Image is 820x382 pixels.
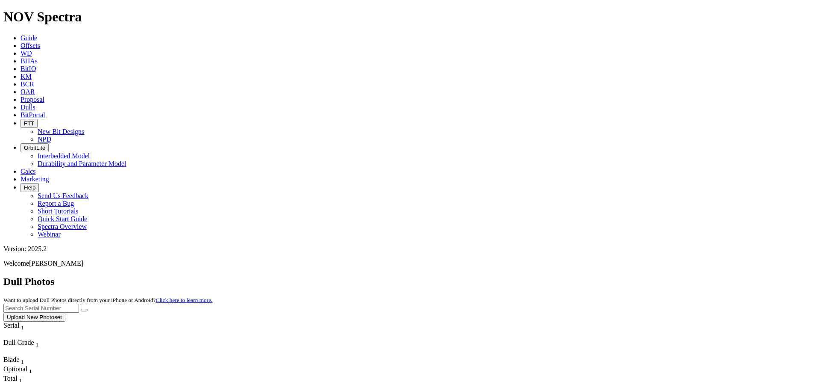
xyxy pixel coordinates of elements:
[3,322,40,331] div: Serial Sort None
[38,200,74,207] a: Report a Bug
[38,152,90,160] a: Interbedded Model
[3,276,817,287] h2: Dull Photos
[156,297,213,303] a: Click here to learn more.
[20,57,38,65] a: BHAs
[38,128,84,135] a: New Bit Designs
[3,331,40,339] div: Column Menu
[21,324,24,331] sub: 1
[3,339,63,348] div: Dull Grade Sort None
[24,120,34,127] span: FTT
[3,365,27,373] span: Optional
[38,160,126,167] a: Durability and Parameter Model
[20,175,49,183] a: Marketing
[20,183,39,192] button: Help
[38,215,87,222] a: Quick Start Guide
[36,339,39,346] span: Sort None
[20,143,49,152] button: OrbitLite
[3,339,34,346] span: Dull Grade
[38,192,88,199] a: Send Us Feedback
[3,297,212,303] small: Want to upload Dull Photos directly from your iPhone or Android?
[3,356,19,363] span: Blade
[3,9,817,25] h1: NOV Spectra
[3,348,63,356] div: Column Menu
[3,375,18,382] span: Total
[20,42,40,49] a: Offsets
[20,80,34,88] a: BCR
[3,356,33,365] div: Blade Sort None
[38,207,79,215] a: Short Tutorials
[20,96,44,103] a: Proposal
[3,304,79,313] input: Search Serial Number
[21,322,24,329] span: Sort None
[29,368,32,374] sub: 1
[20,168,36,175] a: Calcs
[20,88,35,95] a: OAR
[20,119,38,128] button: FTT
[38,223,87,230] a: Spectra Overview
[20,65,36,72] a: BitIQ
[24,145,45,151] span: OrbitLite
[3,322,19,329] span: Serial
[20,111,45,118] a: BitPortal
[20,104,35,111] a: Dulls
[20,34,37,41] a: Guide
[3,356,33,365] div: Sort None
[36,341,39,348] sub: 1
[3,245,817,253] div: Version: 2025.2
[29,365,32,373] span: Sort None
[20,73,32,80] a: KM
[3,322,40,339] div: Sort None
[38,136,51,143] a: NPD
[19,375,22,382] span: Sort None
[29,260,83,267] span: [PERSON_NAME]
[3,365,33,375] div: Sort None
[20,50,32,57] a: WD
[3,260,817,267] p: Welcome
[38,231,61,238] a: Webinar
[24,184,35,191] span: Help
[3,339,63,356] div: Sort None
[21,356,24,363] span: Sort None
[21,358,24,365] sub: 1
[3,313,65,322] button: Upload New Photoset
[3,365,33,375] div: Optional Sort None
